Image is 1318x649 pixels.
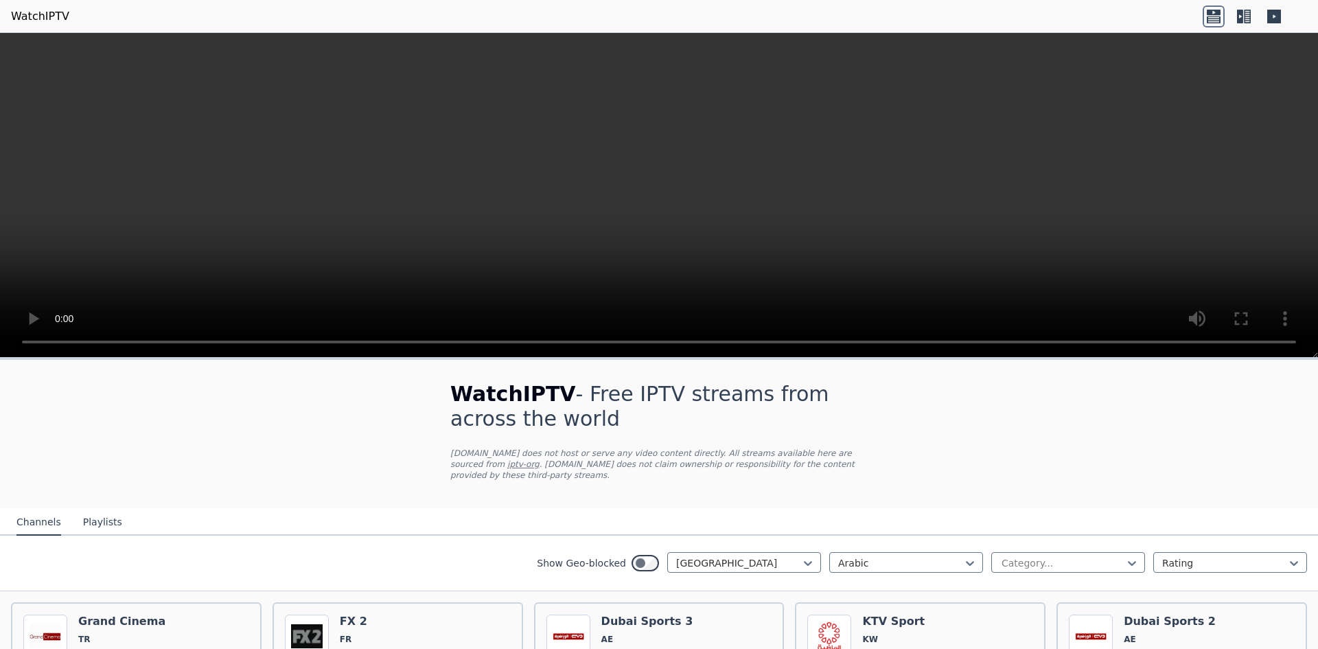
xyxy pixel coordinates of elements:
[507,459,540,469] a: iptv-org
[450,382,576,406] span: WatchIPTV
[862,634,878,645] span: KW
[78,615,165,628] h6: Grand Cinema
[601,634,613,645] span: AE
[78,634,90,645] span: TR
[1124,634,1135,645] span: AE
[1124,615,1216,628] h6: Dubai Sports 2
[340,634,351,645] span: FR
[11,8,69,25] a: WatchIPTV
[537,556,626,570] label: Show Geo-blocked
[601,615,693,628] h6: Dubai Sports 3
[16,510,61,536] button: Channels
[340,615,415,628] h6: FX 2
[450,448,868,481] p: [DOMAIN_NAME] does not host or serve any video content directly. All streams available here are s...
[862,615,925,628] h6: KTV Sport
[83,510,122,536] button: Playlists
[450,382,868,431] h1: - Free IPTV streams from across the world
